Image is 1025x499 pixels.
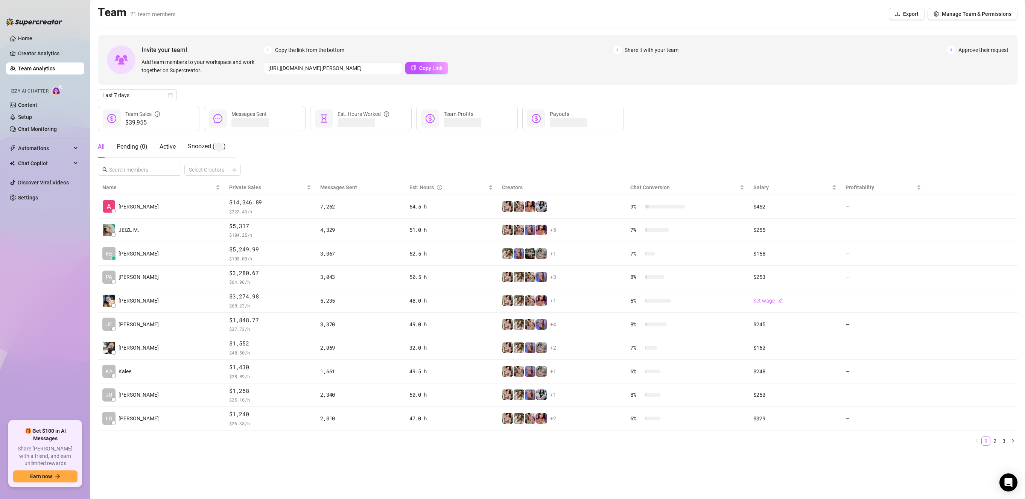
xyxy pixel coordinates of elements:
[753,391,836,399] div: $250
[98,180,225,195] th: Name
[106,320,112,329] span: JE
[1008,437,1017,446] button: right
[155,110,160,118] span: info-circle
[125,110,160,118] div: Team Sales
[229,339,311,348] span: $1,552
[550,391,556,399] span: + 1
[409,297,493,305] div: 48.0 h
[514,225,524,235] img: Anna
[320,391,400,399] div: 2,340
[411,65,416,70] span: copy
[536,413,547,424] img: GODDESS
[502,295,513,306] img: Jenna
[502,319,513,330] img: Jenna
[106,414,113,423] span: LO
[18,114,32,120] a: Setup
[536,366,547,377] img: Daisy
[982,437,990,445] a: 1
[426,114,435,123] span: dollar-circle
[119,414,159,423] span: [PERSON_NAME]
[107,114,116,123] span: dollar-circle
[550,226,556,234] span: + 5
[231,111,267,117] span: Messages Sent
[630,202,642,211] span: 9 %
[30,473,52,479] span: Earn now
[536,389,547,400] img: Sadie
[102,183,214,192] span: Name
[229,231,311,239] span: $ 104.25 /h
[409,183,487,192] div: Est. Hours
[630,391,642,399] span: 8 %
[98,5,176,20] h2: Team
[972,437,981,446] li: Previous Page
[536,342,547,353] img: Daisy
[409,226,493,234] div: 51.0 h
[525,413,535,424] img: Anna
[320,297,400,305] div: 5,235
[338,110,389,118] div: Est. Hours Worked
[213,114,222,123] span: message
[514,342,524,353] img: Paige
[320,249,400,258] div: 3,367
[502,201,513,212] img: Jenna
[841,336,926,360] td: —
[525,342,535,353] img: Ava
[525,389,535,400] img: Ava
[536,201,547,212] img: Sadie
[119,273,159,281] span: [PERSON_NAME]
[958,46,1008,54] span: Approve their request
[514,201,524,212] img: Anna
[753,184,769,190] span: Salary
[502,272,513,282] img: Jenna
[502,366,513,377] img: Jenna
[160,143,176,150] span: Active
[103,200,115,213] img: Alexicon Ortiag…
[320,226,400,234] div: 4,329
[102,167,108,172] span: search
[999,437,1008,446] li: 3
[514,389,524,400] img: Paige
[550,367,556,376] span: + 1
[934,11,939,17] span: setting
[532,114,541,123] span: dollar-circle
[550,297,556,305] span: + 1
[753,249,836,258] div: $158
[630,249,642,258] span: 7 %
[264,46,272,54] span: 1
[841,289,926,313] td: —
[753,414,836,423] div: $329
[841,242,926,266] td: —
[18,65,55,72] a: Team Analytics
[536,248,547,259] img: Daisy
[999,473,1017,491] div: Open Intercom Messenger
[141,45,264,55] span: Invite your team!
[229,396,311,403] span: $ 25.16 /h
[119,344,159,352] span: [PERSON_NAME]
[18,142,71,154] span: Automations
[550,320,556,329] span: + 4
[630,367,642,376] span: 6 %
[630,344,642,352] span: 7 %
[514,272,524,282] img: Paige
[119,249,159,258] span: [PERSON_NAME]
[103,342,115,354] img: john kenneth sa…
[630,226,642,234] span: 7 %
[525,248,535,259] img: Ava
[119,226,139,234] span: JEIZL M.
[229,316,311,325] span: $1,848.77
[409,344,493,352] div: 32.0 h
[229,208,311,215] span: $ 222.43 /h
[630,320,642,329] span: 8 %
[972,437,981,446] button: left
[889,8,925,20] button: Export
[320,320,400,329] div: 3,370
[753,273,836,281] div: $253
[514,413,524,424] img: Paige
[841,313,926,336] td: —
[550,273,556,281] span: + 3
[409,249,493,258] div: 52.5 h
[841,360,926,383] td: —
[405,62,448,74] button: Copy Link
[947,46,955,54] span: 3
[550,344,556,352] span: + 2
